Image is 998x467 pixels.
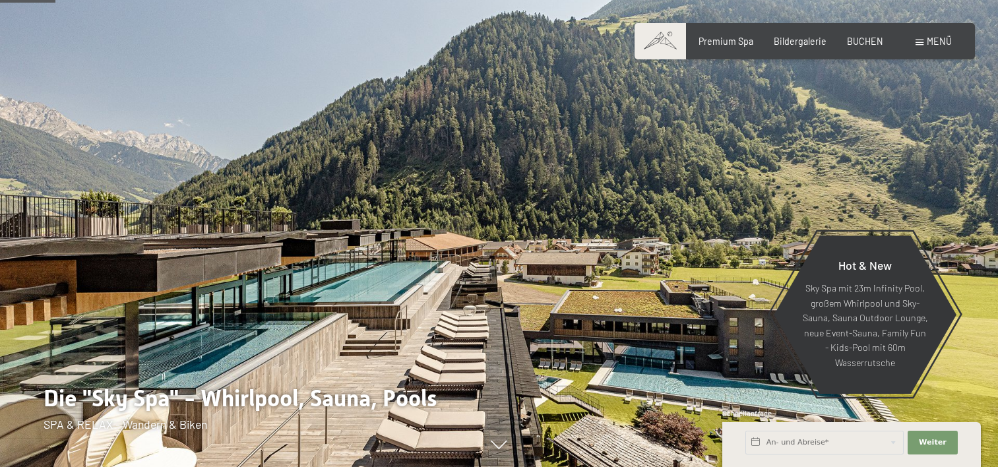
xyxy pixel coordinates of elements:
a: Bildergalerie [774,36,826,47]
a: Hot & New Sky Spa mit 23m Infinity Pool, großem Whirlpool und Sky-Sauna, Sauna Outdoor Lounge, ne... [773,235,957,394]
a: BUCHEN [847,36,883,47]
span: Schnellanfrage [722,409,772,418]
button: Weiter [908,431,958,454]
span: Weiter [919,437,947,448]
span: Menü [927,36,952,47]
a: Premium Spa [699,36,753,47]
p: Sky Spa mit 23m Infinity Pool, großem Whirlpool und Sky-Sauna, Sauna Outdoor Lounge, neue Event-S... [802,282,928,371]
span: Hot & New [838,258,892,272]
